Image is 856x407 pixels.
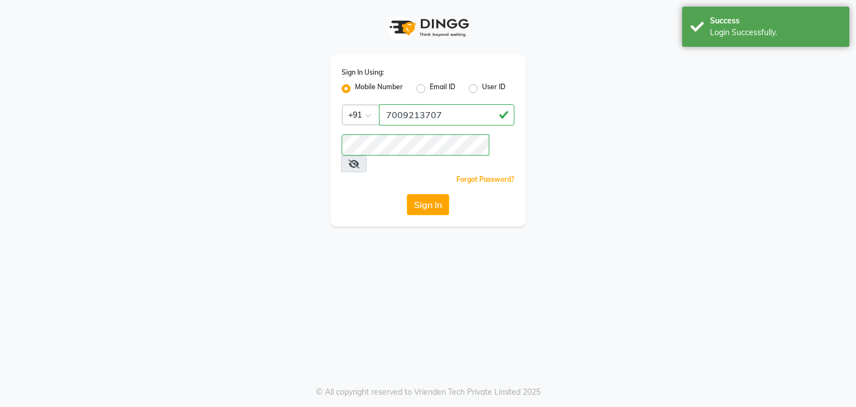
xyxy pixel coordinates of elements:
[342,67,384,77] label: Sign In Using:
[430,82,455,95] label: Email ID
[710,15,841,27] div: Success
[379,104,514,125] input: Username
[383,11,473,44] img: logo1.svg
[355,82,403,95] label: Mobile Number
[456,175,514,183] a: Forgot Password?
[482,82,505,95] label: User ID
[710,27,841,38] div: Login Successfully.
[407,194,449,215] button: Sign In
[342,134,489,156] input: Username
